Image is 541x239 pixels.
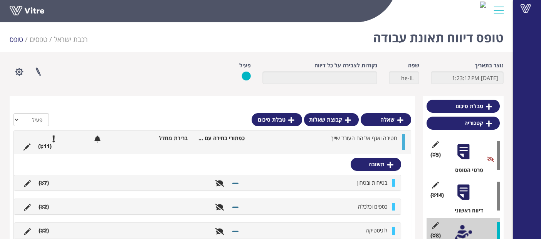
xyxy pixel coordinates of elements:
[430,151,441,159] span: (5 )
[54,35,88,44] span: 335
[35,227,53,234] li: (2 )
[304,113,359,126] a: קבוצת שאלות
[34,142,55,150] li: (11 )
[361,113,411,126] a: שאלה
[432,166,500,174] div: פרטי הטופס
[351,158,401,171] a: תשובה
[427,117,500,130] a: קטגוריה
[331,134,397,142] span: חטיבה ואגף אליהם העובד שייך
[358,203,387,210] span: כספים וכלכלה
[10,35,30,45] li: טופס
[430,191,444,199] span: (14 )
[30,35,47,44] a: טפסים
[239,62,251,69] label: פעיל
[475,62,504,69] label: נוצר בתאריך
[35,203,53,211] li: (2 )
[432,207,500,214] div: דיווח ראשוני
[366,227,387,234] span: לוגיסטיקה
[242,71,251,81] img: yes
[480,2,486,8] img: 4f6f8662-7833-4726-828b-57859a22b532.png
[357,179,387,186] span: בטיחות ובטחון
[427,100,500,113] a: טבלת סיכום
[252,113,302,126] a: טבלת סיכום
[192,134,249,142] li: כפתורי בחירה עם אפשרויות בחירה
[314,62,377,69] label: נקודות לצבירה על כל דיווח
[373,19,504,52] h1: טופס דיווח תאונת עבודה
[408,62,419,69] label: שפה
[35,179,53,187] li: (7 )
[134,134,192,142] li: ברירת מחדל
